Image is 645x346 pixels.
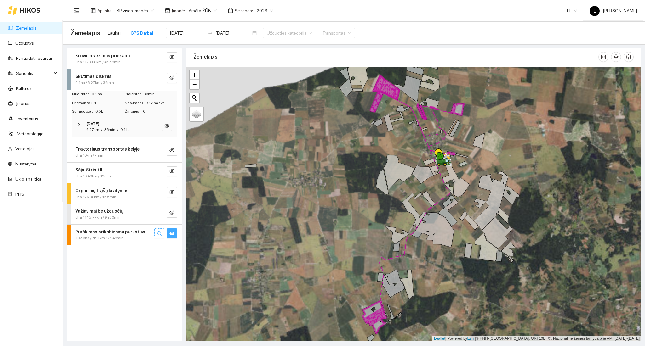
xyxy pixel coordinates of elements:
[567,6,577,15] span: LT
[167,73,177,83] button: eye-invisible
[17,131,43,136] a: Meteorologija
[599,54,608,59] span: column-width
[208,31,213,36] span: to
[67,69,182,90] div: Skutimas diskinis0.1ha / 6.27km / 36mineye-invisible
[228,8,233,13] span: calendar
[169,148,174,154] span: eye-invisible
[77,122,81,126] span: right
[74,8,80,14] span: menu-fold
[15,176,42,181] a: Ūkio analitika
[75,59,121,65] span: 0ha / 173.08km / 4h 58min
[72,91,92,97] span: Nudirbta
[108,30,121,36] div: Laukai
[92,91,124,97] span: 0.1 ha
[104,127,115,132] span: 36min
[15,192,24,197] a: PPIS
[75,229,146,234] strong: Purškimas prikabinamu purkštuvu
[215,30,251,36] input: Pabaigos data
[169,75,174,81] span: eye-invisible
[164,123,169,129] span: eye-invisible
[75,147,140,152] strong: Traktoriaus transportas kelyje
[169,210,174,216] span: eye-invisible
[75,153,103,159] span: 0ha / 0km / 7min
[144,91,177,97] span: 36min
[432,336,641,341] div: | Powered by © HNIT-[GEOGRAPHIC_DATA]; ORT10LT ©, Nacionalinė žemės tarnyba prie AM, [DATE]-[DATE]
[91,8,96,13] span: layout
[467,336,474,341] a: Esri
[75,74,111,79] strong: Skutimas diskinis
[71,28,100,38] span: Žemėlapis
[15,41,34,46] a: Užduotys
[172,7,185,14] span: Įmonė :
[143,109,177,114] span: 0
[101,127,102,132] span: /
[75,188,128,193] strong: Organinių trąšų kratymas
[192,71,197,79] span: +
[190,70,199,80] a: Zoom in
[86,127,99,132] span: 6.27km
[192,80,197,88] span: −
[169,231,174,237] span: eye
[67,225,182,245] div: Purškimas prikabinamu purkštuvu102.6ha / 76.1km / 7h 48minsearcheye
[125,109,143,114] span: Žmonės
[16,101,31,106] a: Įmonės
[475,336,476,341] span: |
[94,100,124,106] span: 1
[590,8,637,13] span: [PERSON_NAME]
[189,6,217,15] span: Arsėta ŽŪB
[75,167,102,172] strong: Sėja. Strip till
[190,93,199,103] button: Initiate a new search
[235,7,253,14] span: Sezonas :
[165,8,170,13] span: shop
[169,189,174,195] span: eye-invisible
[15,161,37,166] a: Nustatymai
[67,204,182,224] div: Važiavimai be užduočių0ha / 115.77km / 9h 30mineye-invisible
[75,215,121,220] span: 0ha / 115.77km / 9h 30min
[16,67,52,80] span: Sandėlis
[167,166,177,176] button: eye-invisible
[86,121,99,126] strong: [DATE]
[16,86,32,91] a: Kultūros
[67,183,182,204] div: Organinių trąšų kratymas0ha / 26.38km / 1h 5mineye-invisible
[167,187,177,197] button: eye-invisible
[125,100,146,106] span: Našumas
[257,6,273,15] span: 2026
[75,173,111,179] span: 0ha / 0.49km / 32min
[154,228,164,238] button: search
[67,142,182,162] div: Traktoriaus transportas kelyje0ha / 0km / 7mineye-invisible
[16,56,52,61] a: Panaudoti resursai
[125,91,144,97] span: Praleista
[75,194,116,200] span: 0ha / 26.38km / 1h 5min
[157,231,162,237] span: search
[131,30,153,36] div: GPS Darbai
[117,6,154,15] span: BP visos įmonės
[72,109,95,114] span: Sunaudota
[16,25,37,31] a: Žemėlapis
[72,100,94,106] span: Priemonės
[75,209,123,214] strong: Važiavimai be užduočių
[117,127,118,132] span: /
[594,6,596,16] span: L
[75,235,123,241] span: 102.6ha / 76.1km / 7h 48min
[170,30,205,36] input: Pradžios data
[67,48,182,69] div: Krovinio vežimas priekaba0ha / 173.08km / 4h 58mineye-invisible
[169,169,174,175] span: eye-invisible
[167,208,177,218] button: eye-invisible
[167,228,177,238] button: eye
[95,109,124,114] span: 6.5L
[75,80,114,86] span: 0.1ha / 6.27km / 36min
[17,116,38,121] a: Inventorius
[434,336,445,341] a: Leaflet
[169,54,174,60] span: eye-invisible
[71,4,83,17] button: menu-fold
[162,121,172,131] button: eye-invisible
[208,31,213,36] span: swap-right
[598,52,608,62] button: column-width
[97,7,113,14] span: Aplinka :
[190,80,199,89] a: Zoom out
[146,100,177,106] span: 0.17 ha / val.
[167,52,177,62] button: eye-invisible
[120,127,131,132] span: 0.1 ha
[75,53,130,58] strong: Krovinio vežimas priekaba
[190,107,203,121] a: Layers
